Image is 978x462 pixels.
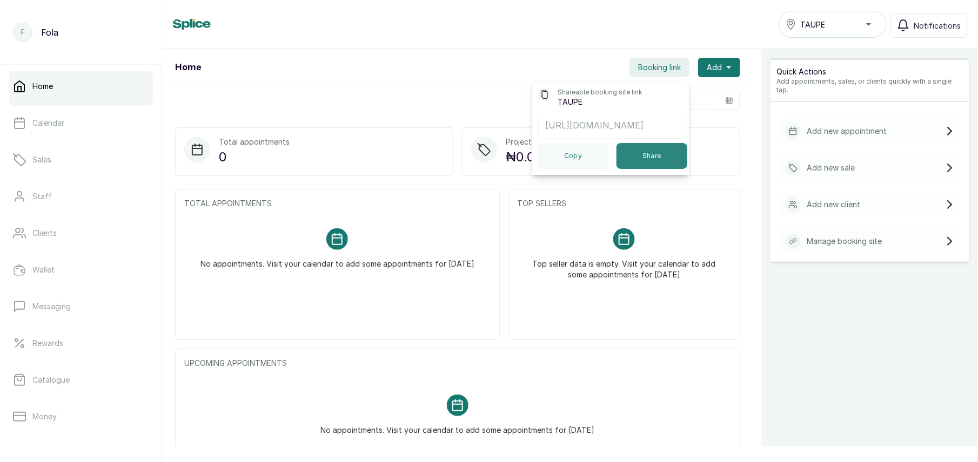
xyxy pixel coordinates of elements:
a: Rewards [9,328,153,358]
a: Money [9,402,153,432]
p: Add new sale [807,162,855,173]
a: Home [9,71,153,101]
button: Share [617,143,687,169]
p: Quick Actions [777,66,963,77]
p: Rewards [32,338,63,349]
h1: Home [175,61,201,74]
a: Staff [9,181,153,212]
button: Notifications [891,13,967,38]
a: Clients [9,218,153,248]
button: Add [698,58,740,77]
a: Catalogue [9,365,153,395]
p: Clients [32,228,57,239]
p: Fola [41,26,58,39]
p: Wallet [32,264,55,275]
span: Notifications [914,20,961,31]
p: Shareable booking site link [558,88,642,97]
p: Add new appointment [807,126,887,137]
div: Booking link [532,81,689,175]
button: Copy [538,143,608,169]
p: Top seller data is empty. Visit your calendar to add some appointments for [DATE] [531,250,718,280]
p: No appointments. Visit your calendar to add some appointments for [DATE] [200,250,474,269]
p: Projected sales [506,137,561,147]
p: Total appointments [219,137,290,147]
p: Money [32,411,57,422]
p: Messaging [32,301,71,312]
p: Staff [32,191,52,202]
p: ₦0.00 [506,147,561,167]
p: Add new client [807,199,861,210]
a: Sales [9,145,153,175]
p: 0 [219,147,290,167]
p: Manage booking site [807,236,882,247]
p: F [21,27,25,38]
span: TAUPE [801,19,826,30]
p: TOTAL APPOINTMENTS [184,198,491,209]
p: UPCOMING APPOINTMENTS [184,358,731,369]
p: TAUPE [558,97,582,107]
button: Booking link [629,58,689,77]
p: Sales [32,154,51,165]
p: [URL][DOMAIN_NAME] [545,119,676,132]
p: No appointments. Visit your calendar to add some appointments for [DATE] [321,416,595,436]
p: Calendar [32,118,64,128]
p: TOP SELLERS [518,198,731,209]
a: Calendar [9,108,153,138]
span: Add [707,62,722,73]
a: Messaging [9,291,153,322]
p: Catalogue [32,375,70,385]
p: Home [32,81,53,92]
svg: calendar [726,97,733,104]
a: Wallet [9,255,153,285]
button: TAUPE [779,11,887,38]
p: Add appointments, sales, or clients quickly with a single tap. [777,77,963,94]
span: Booking link [638,62,681,73]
